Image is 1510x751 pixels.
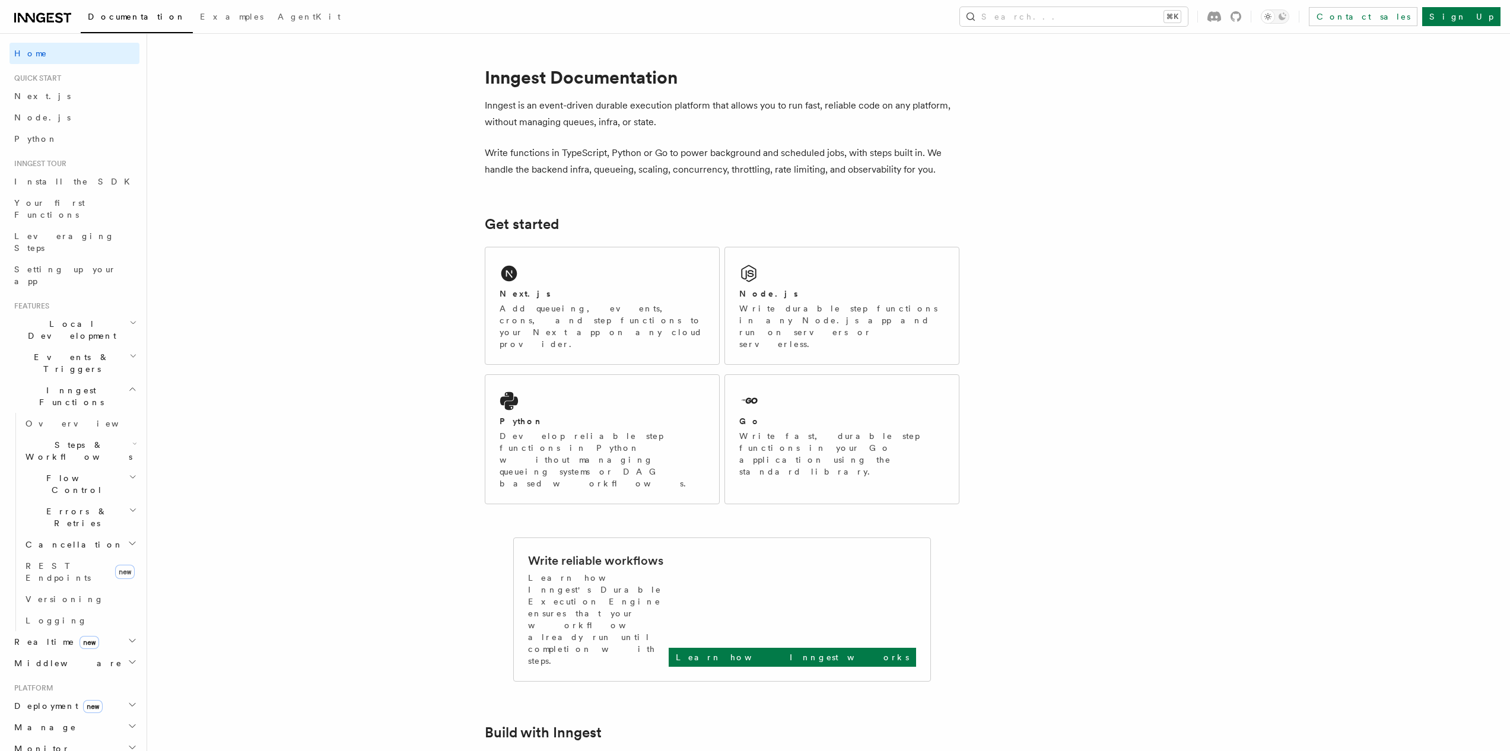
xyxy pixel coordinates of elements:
[26,419,148,428] span: Overview
[200,12,263,21] span: Examples
[724,374,959,504] a: GoWrite fast, durable step functions in your Go application using the standard library.
[9,384,128,408] span: Inngest Functions
[1164,11,1181,23] kbd: ⌘K
[21,610,139,631] a: Logging
[9,346,139,380] button: Events & Triggers
[9,695,139,717] button: Deploymentnew
[528,572,669,667] p: Learn how Inngest's Durable Execution Engine ensures that your workflow already run until complet...
[9,413,139,631] div: Inngest Functions
[80,636,99,649] span: new
[9,351,129,375] span: Events & Triggers
[9,657,122,669] span: Middleware
[9,171,139,192] a: Install the SDK
[739,415,761,427] h2: Go
[9,318,129,342] span: Local Development
[21,472,129,496] span: Flow Control
[485,66,959,88] h1: Inngest Documentation
[21,555,139,588] a: REST Endpointsnew
[83,700,103,713] span: new
[739,303,945,350] p: Write durable step functions in any Node.js app and run on servers or serverless.
[21,539,123,550] span: Cancellation
[669,648,916,667] a: Learn how Inngest works
[26,616,87,625] span: Logging
[485,145,959,178] p: Write functions in TypeScript, Python or Go to power background and scheduled jobs, with steps bu...
[528,552,663,569] h2: Write reliable workflows
[14,231,115,253] span: Leveraging Steps
[9,700,103,712] span: Deployment
[9,192,139,225] a: Your first Functions
[14,47,47,59] span: Home
[9,631,139,653] button: Realtimenew
[9,301,49,311] span: Features
[9,380,139,413] button: Inngest Functions
[500,303,705,350] p: Add queueing, events, crons, and step functions to your Next app on any cloud provider.
[14,134,58,144] span: Python
[500,288,551,300] h2: Next.js
[9,159,66,168] span: Inngest tour
[485,724,602,741] a: Build with Inngest
[21,434,139,467] button: Steps & Workflows
[21,534,139,555] button: Cancellation
[1422,7,1501,26] a: Sign Up
[500,430,705,489] p: Develop reliable step functions in Python without managing queueing systems or DAG based workflows.
[14,265,116,286] span: Setting up your app
[21,467,139,501] button: Flow Control
[9,636,99,648] span: Realtime
[26,594,104,604] span: Versioning
[500,415,543,427] h2: Python
[26,561,91,583] span: REST Endpoints
[21,505,129,529] span: Errors & Retries
[9,85,139,107] a: Next.js
[193,4,271,32] a: Examples
[9,74,61,83] span: Quick start
[21,588,139,610] a: Versioning
[9,225,139,259] a: Leveraging Steps
[9,128,139,149] a: Python
[485,97,959,131] p: Inngest is an event-driven durable execution platform that allows you to run fast, reliable code ...
[14,177,137,186] span: Install the SDK
[81,4,193,33] a: Documentation
[9,313,139,346] button: Local Development
[271,4,348,32] a: AgentKit
[115,565,135,579] span: new
[21,501,139,534] button: Errors & Retries
[278,12,341,21] span: AgentKit
[9,683,53,693] span: Platform
[739,288,798,300] h2: Node.js
[14,113,71,122] span: Node.js
[88,12,186,21] span: Documentation
[9,107,139,128] a: Node.js
[14,91,71,101] span: Next.js
[21,439,132,463] span: Steps & Workflows
[485,247,720,365] a: Next.jsAdd queueing, events, crons, and step functions to your Next app on any cloud provider.
[676,651,909,663] p: Learn how Inngest works
[724,247,959,365] a: Node.jsWrite durable step functions in any Node.js app and run on servers or serverless.
[960,7,1188,26] button: Search...⌘K
[14,198,85,219] span: Your first Functions
[739,430,945,478] p: Write fast, durable step functions in your Go application using the standard library.
[485,374,720,504] a: PythonDevelop reliable step functions in Python without managing queueing systems or DAG based wo...
[9,653,139,674] button: Middleware
[9,717,139,738] button: Manage
[1261,9,1289,24] button: Toggle dark mode
[9,259,139,292] a: Setting up your app
[1309,7,1417,26] a: Contact sales
[21,413,139,434] a: Overview
[485,216,559,233] a: Get started
[9,43,139,64] a: Home
[9,721,77,733] span: Manage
